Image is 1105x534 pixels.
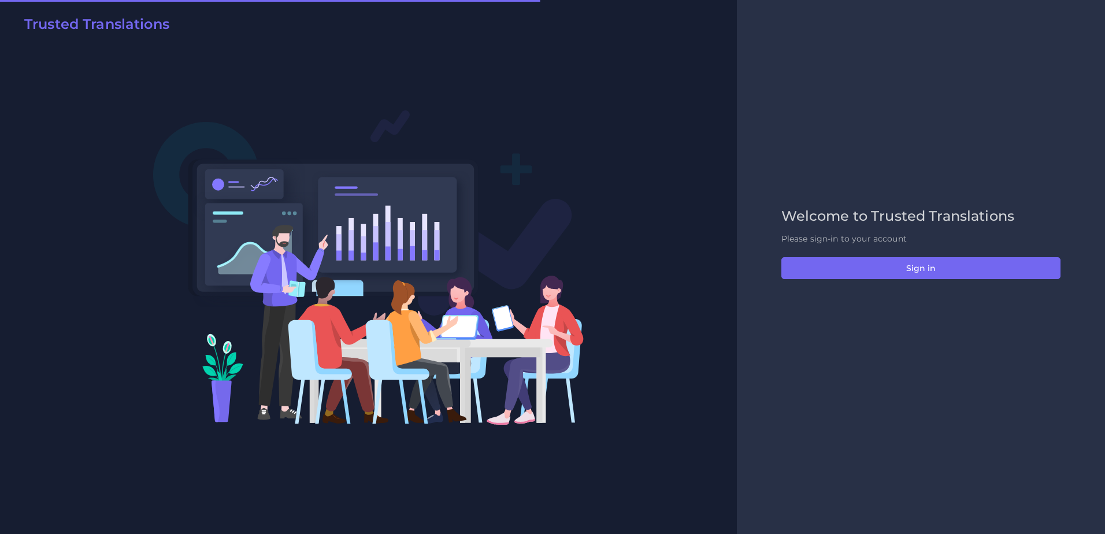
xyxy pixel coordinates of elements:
h2: Welcome to Trusted Translations [781,208,1060,225]
p: Please sign-in to your account [781,233,1060,245]
a: Trusted Translations [16,16,169,37]
img: Login V2 [153,109,584,425]
button: Sign in [781,257,1060,279]
h2: Trusted Translations [24,16,169,33]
